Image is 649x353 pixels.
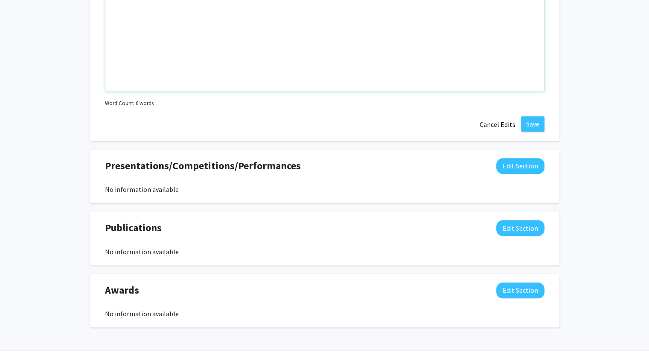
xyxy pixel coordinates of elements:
[6,315,36,347] iframe: Chat
[521,116,544,132] button: Save
[105,184,544,194] div: No information available
[105,282,139,298] span: Awards
[105,309,544,319] div: No information available
[496,282,544,298] button: Edit Awards
[474,116,521,132] button: Cancel Edits
[105,158,301,174] span: Presentations/Competitions/Performances
[496,220,544,236] button: Edit Publications
[105,220,162,235] span: Publications
[105,99,154,107] small: Word Count: 0 words
[496,158,544,174] button: Edit Presentations/Competitions/Performances
[105,247,544,257] div: No information available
